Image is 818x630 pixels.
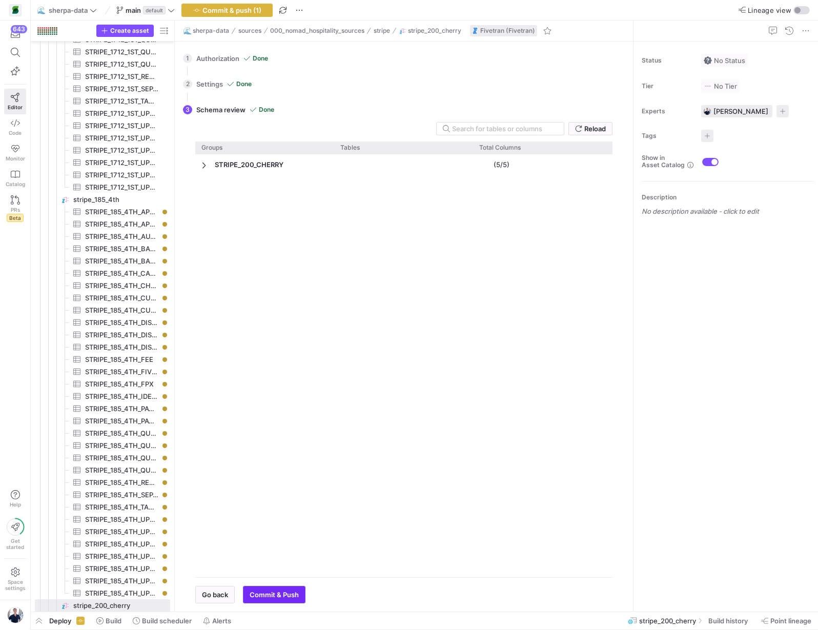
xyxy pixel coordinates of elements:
a: STRIPE_1712_1ST_UPCOMING_INVOICE_CUSTOM_FIELD​​​​​​​​​ [35,119,170,132]
div: Press SPACE to select this row. [35,353,170,365]
a: STRIPE_185_4TH_UPCOMING_INVOICE_ACCOUNT_TAX_ID​​​​​​​​​ [35,513,170,525]
span: default [143,6,166,14]
span: Commit & Push [250,591,299,599]
button: Help [4,485,26,512]
a: STRIPE_1712_1ST_SEPA_DEBIT​​​​​​​​​ [35,83,170,95]
span: STRIPE_200_CHERRY [215,155,283,175]
a: STRIPE_185_4TH_UPCOMING_INVOICE_LINE_ITEM​​​​​​​​​ [35,562,170,575]
span: Build scheduler [142,617,192,625]
a: STRIPE_185_4TH_CUSTOMER​​​​​​​​​ [35,304,170,316]
p: No description available - click to edit [642,207,814,215]
a: STRIPE_185_4TH_QUOTE_TAX_RATE​​​​​​​​​ [35,452,170,464]
div: Press SPACE to select this row. [35,489,170,501]
button: stripe [371,25,393,37]
div: Press SPACE to select this row. [35,181,170,193]
span: STRIPE_185_4TH_UPCOMING_INVOICE_TAX_RATE​​​​​​​​​ [85,575,158,587]
a: STRIPE_1712_1ST_QUOTE_TAX_RATE​​​​​​​​​ [35,46,170,58]
span: Tier [642,83,693,90]
img: No tier [704,82,712,90]
a: STRIPE_185_4TH_UPCOMING_INVOICE_LINE_ITEM_TAX_RATE​​​​​​​​​ [35,550,170,562]
a: STRIPE_185_4TH_REFUND​​​​​​​​​ [35,476,170,489]
span: Space settings [5,579,25,591]
span: Build history [708,617,748,625]
div: Press SPACE to select this row. [35,267,170,279]
a: STRIPE_185_4TH_BALANCE_TRANSACTION​​​​​​​​​ [35,242,170,255]
span: STRIPE_185_4TH_BANK_ACCOUNT​​​​​​​​​ [85,255,158,267]
span: Tables [340,144,360,151]
a: stripe_185_4th​​​​​​​​ [35,193,170,206]
button: Reload [568,122,612,135]
span: STRIPE_1712_1ST_UPCOMING_INVOICE_CUSTOM_FIELD​​​​​​​​​ [85,120,158,132]
span: No Status [704,56,745,65]
a: STRIPE_185_4TH_IDEAL​​​​​​​​​ [35,390,170,402]
span: STRIPE_1712_1ST_UPCOMING_INVOICE_LINE_ITEM_TAX_RATE​​​​​​​​​ [85,145,158,156]
a: STRIPE_185_4TH_CARD​​​​​​​​​ [35,267,170,279]
div: Press SPACE to select this row. [35,70,170,83]
span: 🌊 [183,27,191,34]
span: Monitor [6,155,25,161]
span: STRIPE_185_4TH_UPCOMING_INVOICE​​​​​​​​​ [85,587,158,599]
span: STRIPE_1712_1ST_UPCOMING_INVOICE_ACCOUNT_TAX_ID​​​​​​​​​ [85,108,158,119]
a: STRIPE_185_4TH_DISPUTE_BALANCE_TRANSACTION​​​​​​​​​ [35,329,170,341]
span: STRIPE_185_4TH_UPCOMING_INVOICE_ACCOUNT_TAX_ID​​​​​​​​​ [85,514,158,525]
button: Commit & Push [243,586,305,603]
span: Deploy [49,617,71,625]
div: Press SPACE to select this row. [35,193,170,206]
a: STRIPE_185_4TH_QUOTE​​​​​​​​​ [35,464,170,476]
div: 643 [11,25,27,33]
a: STRIPE_185_4TH_QUOTE_LINE_ITEM​​​​​​​​​ [35,439,170,452]
span: STRIPE_185_4TH_FEE​​​​​​​​​ [85,354,158,365]
div: Press SPACE to select this row. [35,144,170,156]
div: Press SPACE to select this row. [35,230,170,242]
span: Experts [642,108,693,115]
a: stripe_200_cherry​​​​​​​​ [35,599,170,612]
button: Point lineage [756,612,816,629]
div: Press SPACE to select this row. [35,242,170,255]
div: Press SPACE to select this row. [35,402,170,415]
button: Alerts [198,612,236,629]
div: Press SPACE to select this row. [35,575,170,587]
span: stripe_200_cherry [639,617,696,625]
button: Create asset [96,25,154,37]
a: Spacesettings [4,563,26,596]
a: Code [4,114,26,140]
button: Build [92,612,126,629]
a: STRIPE_1712_1ST_QUOTE​​​​​​​​​ [35,58,170,70]
span: STRIPE_185_4TH_TAX_AMOUNT​​​​​​​​​ [85,501,158,513]
button: 🌊sherpa-data [35,4,99,17]
a: STRIPE_1712_1ST_UPCOMING_INVOICE_LINE_ITEM_TAX_RATE​​​​​​​​​ [35,144,170,156]
a: STRIPE_185_4TH_PAYMENT_METHOD_CARD​​​​​​​​​ [35,402,170,415]
button: No statusNo Status [701,54,748,67]
a: STRIPE_185_4TH_UPCOMING_INVOICE_CUSTOM_FIELD​​​​​​​​​ [35,525,170,538]
img: https://storage.googleapis.com/y42-prod-data-exchange/images/Zw5nrXaob3ONa4BScmSjND9Lv23l9CySrx8m... [7,607,24,623]
span: STRIPE_1712_1ST_REVIEW​​​​​​​​​ [85,71,158,83]
span: STRIPE_185_4TH_FPX​​​​​​​​​ [85,378,158,390]
div: Press SPACE to select this row. [35,513,170,525]
a: STRIPE_185_4TH_FIVETRAN_AUDIT​​​​​​​​​ [35,365,170,378]
div: Press SPACE to select this row. [35,107,170,119]
span: STRIPE_185_4TH_IDEAL​​​​​​​​​ [85,391,158,402]
span: 🌊 [37,7,45,14]
span: STRIPE_185_4TH_UPCOMING_INVOICE_LINE_ITEM_TAX_RATE​​​​​​​​​ [85,551,158,562]
span: Status [642,57,693,64]
span: STRIPE_185_4TH_CARD​​​​​​​​​ [85,268,158,279]
span: STRIPE_1712_1ST_QUOTE_TAX_RATE​​​​​​​​​ [85,46,158,58]
a: STRIPE_185_4TH_FEE​​​​​​​​​ [35,353,170,365]
div: Press SPACE to select this row. [35,525,170,538]
span: STRIPE_185_4TH_UPCOMING_INVOICE_LINE_ITEM_PRORATION_DETAILS_CREDITED_ITEM​​​​​​​​​ [85,538,158,550]
a: STRIPE_1712_1ST_UPCOMING_INVOICE_LINE_ITEM​​​​​​​​​ [35,156,170,169]
a: STRIPE_185_4TH_CHARGE​​​​​​​​​ [35,279,170,292]
span: STRIPE_185_4TH_AU_BECS_DEBIT​​​​​​​​​ [85,231,158,242]
div: Press SPACE to select this row. [35,562,170,575]
span: Go back [202,591,228,599]
a: STRIPE_185_4TH_FPX​​​​​​​​​ [35,378,170,390]
span: 000_nomad_hospitality_sources [270,27,364,34]
a: STRIPE_185_4TH_TAX_AMOUNT​​​​​​​​​ [35,501,170,513]
span: STRIPE_185_4TH_REFUND​​​​​​​​​ [85,477,158,489]
div: Press SPACE to select this row. [35,501,170,513]
div: Press SPACE to select this row. [35,587,170,599]
span: Get started [6,538,24,550]
span: [PERSON_NAME] [713,107,768,115]
div: Press SPACE to select this row. [35,279,170,292]
span: STRIPE_185_4TH_CHARGE​​​​​​​​​ [85,280,158,292]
